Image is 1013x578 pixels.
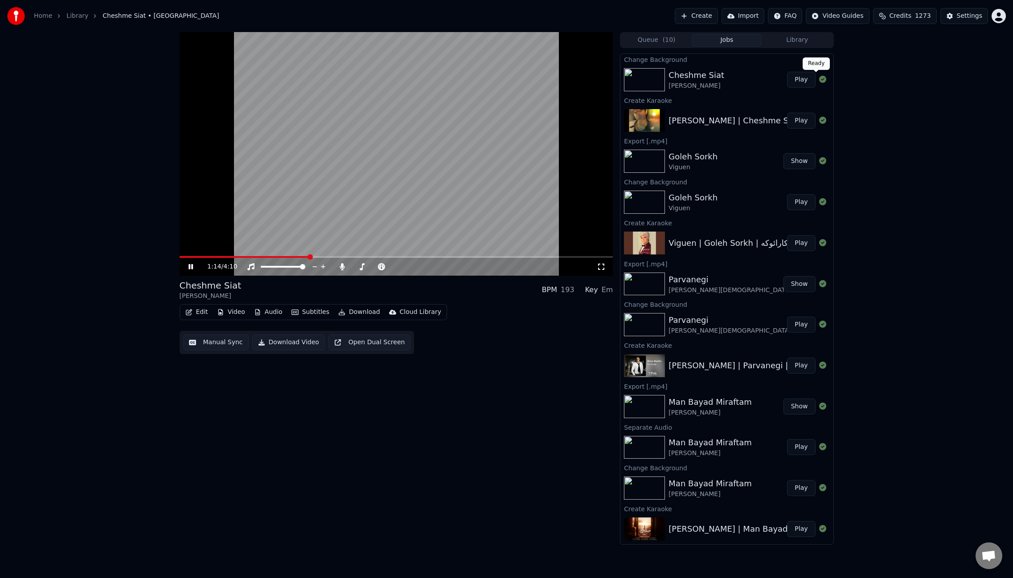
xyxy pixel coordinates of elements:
div: Create Karaoke [620,340,833,350]
button: Play [787,521,815,537]
div: [PERSON_NAME] | Cheshme Siat | [PERSON_NAME] | چشم سیات | کارائوکه [668,114,955,127]
div: [PERSON_NAME] [668,449,752,458]
button: Play [787,439,815,455]
div: [PERSON_NAME] [668,490,752,499]
span: Cheshme Siat • [GEOGRAPHIC_DATA] [103,12,219,20]
span: Credits [890,12,911,20]
button: Play [787,235,815,251]
div: Key [585,285,598,295]
div: Change Background [620,176,833,187]
span: 4:10 [223,262,237,271]
div: Export [.mp4] [620,381,833,391]
button: Queue [621,34,692,47]
div: Create Karaoke [620,95,833,106]
div: BPM [542,285,557,295]
div: Parvanegi [668,273,791,286]
div: Man Bayad Miraftam [668,436,752,449]
div: Export [.mp4] [620,258,833,269]
div: Em [602,285,613,295]
div: Open chat [976,542,1002,569]
button: Play [787,113,815,129]
div: [PERSON_NAME] [180,292,242,301]
button: Download Video [252,334,325,350]
button: Audio [250,306,286,318]
div: Export [.mp4] [620,544,833,555]
div: Viguen [668,163,718,172]
div: Goleh Sorkh [668,151,718,163]
div: [PERSON_NAME] [668,81,724,90]
button: Play [787,317,815,333]
button: Play [787,358,815,374]
div: 193 [561,285,574,295]
button: Show [783,399,816,415]
div: Viguen [668,204,718,213]
button: Show [783,276,816,292]
div: Export [.mp4] [620,135,833,146]
img: youka [7,7,25,25]
div: Viguen | Goleh Sorkh | گل سرخ | ویگن | کارائوکه [668,237,849,249]
div: [PERSON_NAME] | Parvanegi | پروانگی | [PERSON_NAME] | کارائوکه [668,359,926,372]
nav: breadcrumb [34,12,219,20]
div: Cheshme Siat [180,279,242,292]
button: Edit [182,306,212,318]
button: Import [722,8,764,24]
button: Subtitles [288,306,333,318]
div: Cloud Library [400,308,441,317]
button: Credits1273 [873,8,937,24]
div: [PERSON_NAME][DEMOGRAPHIC_DATA] [668,286,791,295]
a: Library [66,12,88,20]
div: Settings [957,12,982,20]
span: ( 10 ) [663,36,676,45]
button: Video [213,306,249,318]
div: [PERSON_NAME][DEMOGRAPHIC_DATA] [668,326,791,335]
div: Parvanegi [668,314,791,326]
div: [PERSON_NAME] | Man Bayad Miraftam | [PERSON_NAME] | من باید میرفتم | کارائوکه [668,523,992,535]
button: Library [762,34,833,47]
div: Create Karaoke [620,217,833,228]
button: Download [335,306,384,318]
div: Goleh Sorkh [668,191,718,204]
button: Play [787,72,815,88]
button: FAQ [768,8,802,24]
span: 1:14 [207,262,221,271]
div: [PERSON_NAME] [668,408,752,417]
div: Change Background [620,462,833,473]
button: Jobs [692,34,762,47]
button: Create [675,8,718,24]
button: Manual Sync [183,334,249,350]
button: Play [787,194,815,210]
div: Man Bayad Miraftam [668,396,752,408]
div: Create Karaoke [620,503,833,514]
div: Cheshme Siat [668,69,724,81]
div: Ready [803,57,830,70]
div: Change Background [620,299,833,309]
button: Video Guides [806,8,869,24]
div: Separate Audio [620,422,833,432]
button: Show [783,153,816,169]
button: Open Dual Screen [328,334,411,350]
button: Settings [940,8,988,24]
a: Home [34,12,52,20]
button: Play [787,480,815,496]
div: Man Bayad Miraftam [668,477,752,490]
div: / [207,262,229,271]
div: Change Background [620,54,833,65]
span: 1273 [915,12,931,20]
